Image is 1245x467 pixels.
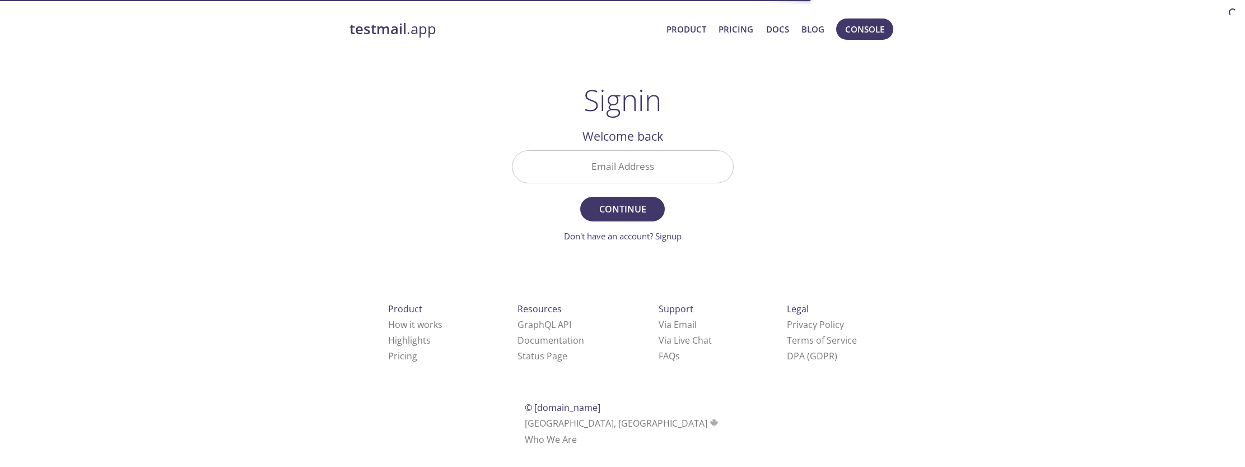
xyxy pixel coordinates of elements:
span: Support [659,303,693,315]
a: FAQ [659,350,680,362]
span: s [675,350,680,362]
a: Blog [801,22,824,36]
a: testmail.app [349,20,658,39]
a: Status Page [517,350,567,362]
a: Terms of Service [787,334,857,346]
a: GraphQL API [517,318,571,331]
a: Privacy Policy [787,318,844,331]
a: Highlights [388,334,431,346]
span: Console [845,22,884,36]
a: Pricing [388,350,417,362]
span: Product [388,303,422,315]
a: Who We Are [525,433,577,446]
span: Continue [593,201,652,217]
a: Docs [766,22,789,36]
a: DPA (GDPR) [787,350,837,362]
span: Resources [517,303,562,315]
span: [GEOGRAPHIC_DATA], [GEOGRAPHIC_DATA] [525,417,720,429]
a: Product [666,22,706,36]
button: Console [836,19,893,40]
a: Documentation [517,334,584,346]
a: How it works [388,318,442,331]
a: Via Live Chat [659,334,712,346]
a: Via Email [659,318,697,331]
button: Continue [580,197,664,221]
h1: Signin [584,83,661,117]
span: Legal [787,303,809,315]
span: © [DOMAIN_NAME] [525,401,600,414]
h2: Welcome back [512,127,734,146]
a: Pricing [719,22,753,36]
a: Don't have an account? Signup [564,230,682,242]
strong: testmail [349,19,407,39]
